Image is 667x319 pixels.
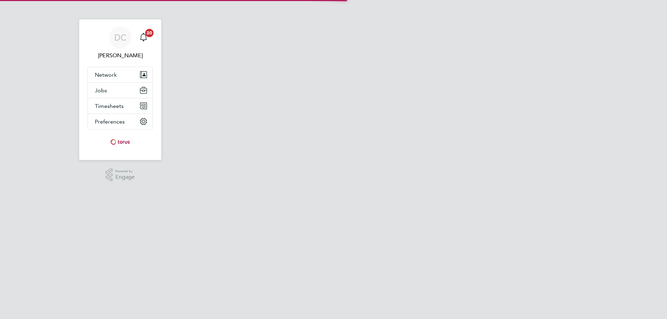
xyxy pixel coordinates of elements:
a: 20 [137,26,150,49]
span: Debbie Cason [88,51,153,60]
span: Timesheets [95,103,124,109]
img: torus-logo-retina.png [108,136,132,148]
nav: Main navigation [79,19,161,160]
button: Preferences [88,114,153,129]
button: Timesheets [88,98,153,114]
span: Engage [115,174,135,180]
span: Jobs [95,87,107,94]
a: Powered byEngage [106,168,135,182]
span: DC [114,33,126,42]
button: Network [88,67,153,82]
span: 20 [145,29,154,37]
span: Powered by [115,168,135,174]
button: Jobs [88,83,153,98]
span: Network [95,72,117,78]
a: Go to home page [88,136,153,148]
span: Preferences [95,118,125,125]
a: DC[PERSON_NAME] [88,26,153,60]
